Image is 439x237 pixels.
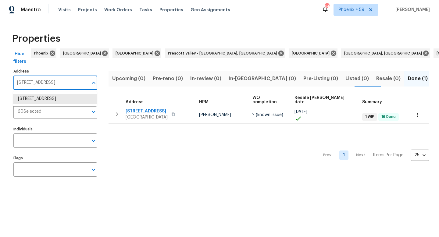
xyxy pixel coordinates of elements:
span: [PERSON_NAME] [199,113,231,117]
div: [GEOGRAPHIC_DATA] [289,48,337,58]
span: Pre-reno (0) [153,74,183,83]
div: [GEOGRAPHIC_DATA], [GEOGRAPHIC_DATA] [341,48,430,58]
span: [GEOGRAPHIC_DATA] [116,50,156,56]
label: Address [13,69,97,73]
span: Geo Assignments [191,7,230,13]
span: Address [126,100,144,104]
span: [STREET_ADDRESS] [126,108,168,114]
span: Upcoming (0) [112,74,145,83]
button: Open [89,136,98,145]
nav: Pagination Navigation [317,127,429,183]
span: Hide filters [12,50,27,65]
span: Resale (0) [376,74,401,83]
span: Tasks [139,8,152,12]
span: Pre-Listing (0) [303,74,338,83]
span: WO completion [252,96,284,104]
span: Maestro [21,7,41,13]
a: Goto page 1 [339,150,348,160]
span: Summary [362,100,382,104]
span: Listed (0) [345,74,369,83]
span: Phoenix [34,50,51,56]
span: [GEOGRAPHIC_DATA] [63,50,103,56]
div: 25 [411,147,429,163]
button: Hide filters [10,48,29,67]
span: [GEOGRAPHIC_DATA] [292,50,332,56]
span: Visits [58,7,71,13]
span: 1 WIP [363,114,377,119]
span: 16 Done [379,114,398,119]
span: Work Orders [104,7,132,13]
span: ? (known issue) [252,113,283,117]
span: Properties [12,36,60,42]
span: Done (1) [408,74,428,83]
button: Open [89,108,98,116]
span: Resale [PERSON_NAME] date [294,96,352,104]
span: HPM [199,100,209,104]
span: 60 Selected [18,109,41,114]
div: [GEOGRAPHIC_DATA] [112,48,161,58]
label: Individuals [13,127,97,131]
span: In-[GEOGRAPHIC_DATA] (0) [229,74,296,83]
span: Prescott Valley - [GEOGRAPHIC_DATA], [GEOGRAPHIC_DATA] [168,50,280,56]
li: [STREET_ADDRESS] [13,94,97,104]
span: [GEOGRAPHIC_DATA] [126,114,168,120]
span: [PERSON_NAME] [393,7,430,13]
button: Close [89,79,98,87]
input: Search ... [13,76,88,90]
span: [GEOGRAPHIC_DATA], [GEOGRAPHIC_DATA] [344,50,424,56]
div: Phoenix [31,48,56,58]
p: Items Per Page [373,152,403,158]
button: Open [89,165,98,174]
span: In-review (0) [190,74,221,83]
div: 544 [325,4,329,10]
span: [DATE] [294,110,307,114]
div: [GEOGRAPHIC_DATA] [60,48,109,58]
span: Projects [78,7,97,13]
span: Phoenix + 59 [339,7,364,13]
span: Properties [159,7,183,13]
div: Prescott Valley - [GEOGRAPHIC_DATA], [GEOGRAPHIC_DATA] [165,48,285,58]
label: Flags [13,156,97,160]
